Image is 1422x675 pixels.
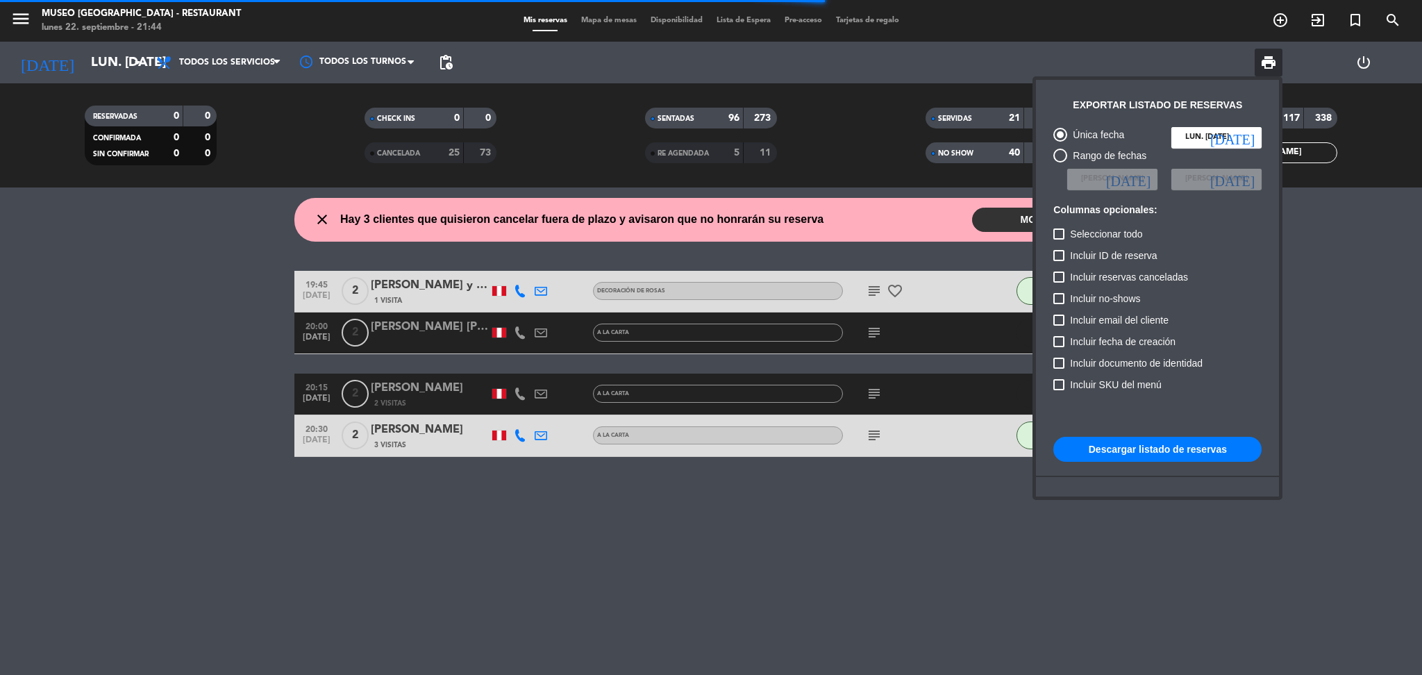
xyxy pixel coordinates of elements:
[1067,148,1146,164] div: Rango de fechas
[1070,355,1203,372] span: Incluir documento de identidad
[1070,312,1169,328] span: Incluir email del cliente
[1260,54,1277,71] span: print
[1081,173,1144,185] span: [PERSON_NAME]
[1185,173,1248,185] span: [PERSON_NAME]
[1070,376,1162,393] span: Incluir SKU del menú
[1210,131,1255,144] i: [DATE]
[1106,172,1151,186] i: [DATE]
[1070,333,1176,350] span: Incluir fecha de creación
[1053,437,1262,462] button: Descargar listado de reservas
[1210,172,1255,186] i: [DATE]
[1053,204,1262,216] h6: Columnas opcionales:
[1070,269,1188,285] span: Incluir reservas canceladas
[1073,97,1242,113] div: Exportar listado de reservas
[1070,226,1142,242] span: Seleccionar todo
[1070,247,1157,264] span: Incluir ID de reserva
[1070,290,1140,307] span: Incluir no-shows
[1067,127,1124,143] div: Única fecha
